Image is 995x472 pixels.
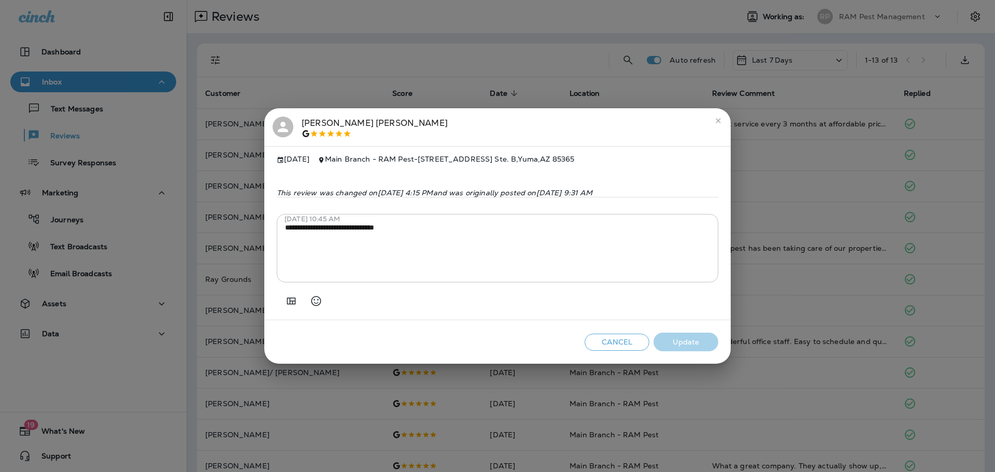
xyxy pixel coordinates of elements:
button: Cancel [585,334,649,351]
span: [DATE] [277,155,309,164]
p: This review was changed on [DATE] 4:15 PM [277,189,718,197]
button: close [710,112,727,129]
button: Select an emoji [306,291,326,311]
div: [PERSON_NAME] [PERSON_NAME] [302,117,448,138]
button: Add in a premade template [281,291,302,311]
span: Main Branch - RAM Pest - [STREET_ADDRESS] Ste. B , Yuma , AZ 85365 [325,154,574,164]
span: and was originally posted on [DATE] 9:31 AM [433,188,593,197]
